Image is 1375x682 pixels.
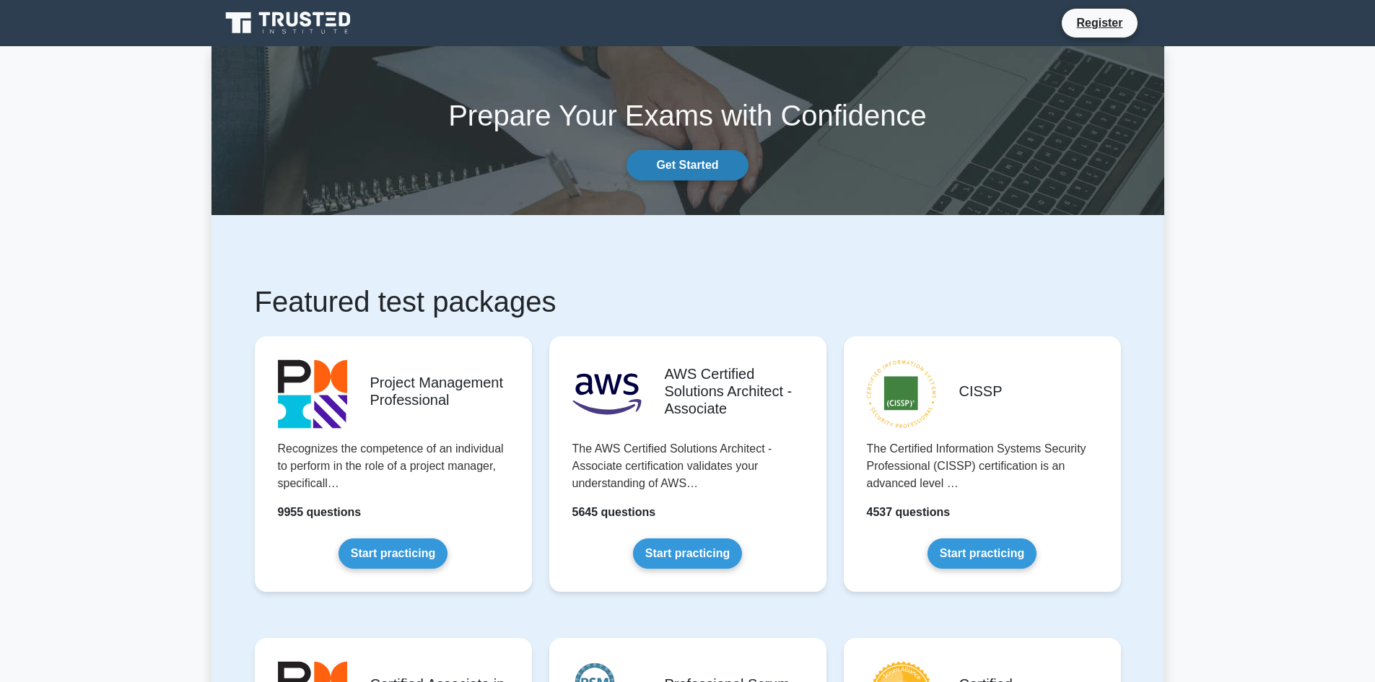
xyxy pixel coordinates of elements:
[1068,14,1131,32] a: Register
[627,150,748,180] a: Get Started
[339,538,448,569] a: Start practicing
[211,98,1164,133] h1: Prepare Your Exams with Confidence
[255,284,1121,319] h1: Featured test packages
[633,538,742,569] a: Start practicing
[927,538,1036,569] a: Start practicing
